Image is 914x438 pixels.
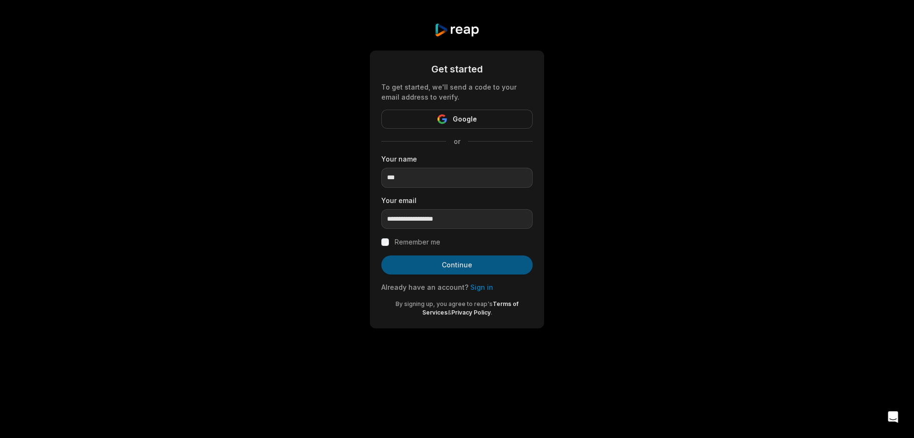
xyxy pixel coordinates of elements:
label: Remember me [395,236,440,248]
div: To get started, we'll send a code to your email address to verify. [381,82,533,102]
span: Google [453,113,477,125]
span: By signing up, you agree to reap's [396,300,493,307]
a: Privacy Policy [451,309,491,316]
label: Your email [381,195,533,205]
div: Open Intercom Messenger [882,406,904,428]
span: or [446,136,468,146]
div: Get started [381,62,533,76]
span: & [447,309,451,316]
span: . [491,309,492,316]
a: Sign in [470,283,493,291]
img: reap [434,23,479,37]
span: Already have an account? [381,283,468,291]
label: Your name [381,154,533,164]
button: Google [381,110,533,129]
button: Continue [381,255,533,275]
